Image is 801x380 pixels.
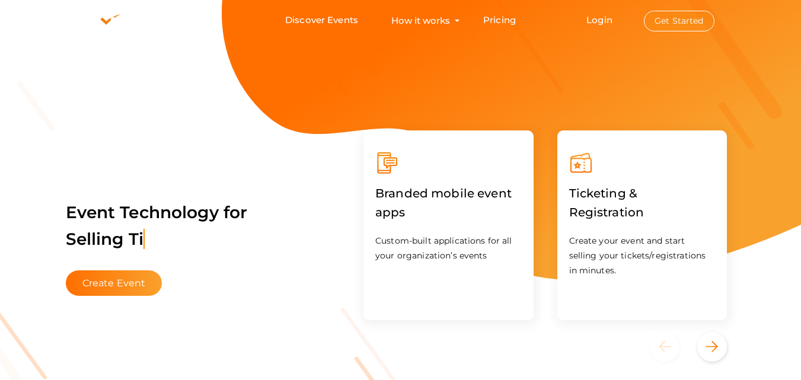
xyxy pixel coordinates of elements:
label: Ticketing & Registration [569,175,716,231]
p: Create your event and start selling your tickets/registrations in minutes. [569,234,716,278]
a: Login [586,14,612,25]
label: Event Technology for [66,184,248,267]
a: Discover Events [285,9,358,31]
a: Ticketing & Registration [569,207,716,219]
button: How it works [388,9,454,31]
a: Branded mobile event apps [375,207,522,219]
a: Pricing [483,9,516,31]
button: Create Event [66,270,162,296]
button: Get Started [644,11,714,31]
button: Previous [650,332,694,362]
label: Branded mobile event apps [375,175,522,231]
p: Custom-built applications for all your organization’s events [375,234,522,263]
span: Selling Ti [66,229,145,249]
button: Next [697,332,727,362]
